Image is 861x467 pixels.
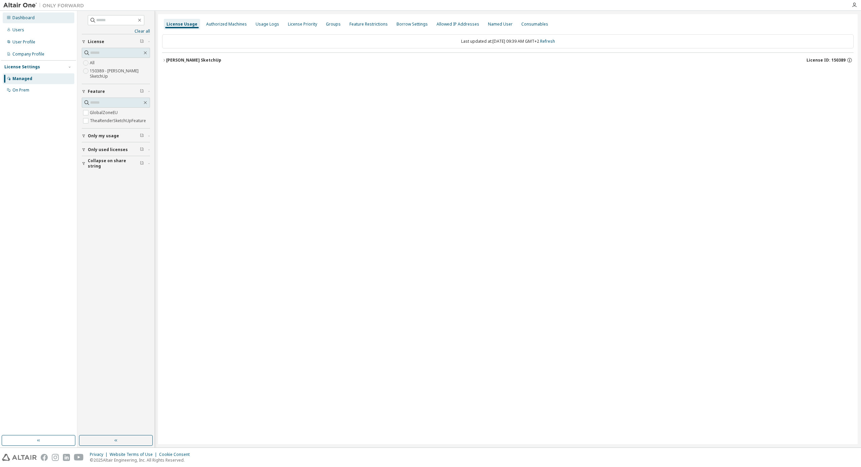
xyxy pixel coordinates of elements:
[159,452,194,457] div: Cookie Consent
[140,39,144,44] span: Clear filter
[88,158,140,169] span: Collapse on share string
[90,67,150,80] label: 150389 - [PERSON_NAME] SketchUp
[88,89,105,94] span: Feature
[140,147,144,152] span: Clear filter
[162,53,854,68] button: [PERSON_NAME] SketchUpLicense ID: 150389
[82,34,150,49] button: License
[349,22,388,27] div: Feature Restrictions
[52,454,59,461] img: instagram.svg
[540,38,555,44] a: Refresh
[162,34,854,48] div: Last updated at: [DATE] 09:39 AM GMT+2
[206,22,247,27] div: Authorized Machines
[82,156,150,171] button: Collapse on share string
[12,87,29,93] div: On Prem
[326,22,341,27] div: Groups
[90,59,96,67] label: All
[82,84,150,99] button: Feature
[12,39,35,45] div: User Profile
[256,22,279,27] div: Usage Logs
[521,22,548,27] div: Consumables
[41,454,48,461] img: facebook.svg
[82,142,150,157] button: Only used licenses
[3,2,87,9] img: Altair One
[63,454,70,461] img: linkedin.svg
[88,133,119,139] span: Only my usage
[82,129,150,143] button: Only my usage
[488,22,513,27] div: Named User
[12,76,32,81] div: Managed
[12,27,24,33] div: Users
[90,117,147,125] label: TheaRenderSketchUpFeature
[140,133,144,139] span: Clear filter
[88,147,128,152] span: Only used licenses
[166,22,197,27] div: License Usage
[90,109,119,117] label: GlobalZoneEU
[4,64,40,70] div: License Settings
[82,29,150,34] a: Clear all
[12,15,35,21] div: Dashboard
[140,89,144,94] span: Clear filter
[90,457,194,463] p: © 2025 Altair Engineering, Inc. All Rights Reserved.
[90,452,110,457] div: Privacy
[140,161,144,166] span: Clear filter
[88,39,104,44] span: License
[74,454,84,461] img: youtube.svg
[288,22,317,27] div: License Priority
[2,454,37,461] img: altair_logo.svg
[110,452,159,457] div: Website Terms of Use
[807,58,846,63] span: License ID: 150389
[397,22,428,27] div: Borrow Settings
[437,22,479,27] div: Allowed IP Addresses
[166,58,221,63] div: [PERSON_NAME] SketchUp
[12,51,44,57] div: Company Profile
